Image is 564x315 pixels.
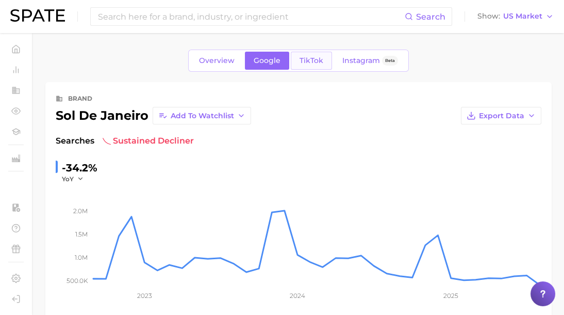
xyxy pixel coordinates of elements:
[254,56,280,65] span: Google
[68,92,92,105] div: brand
[416,12,445,22] span: Search
[171,112,234,120] span: Add to Watchlist
[137,292,152,300] tspan: 2023
[385,56,395,65] span: Beta
[73,207,88,215] tspan: 2.0m
[300,56,323,65] span: TikTok
[190,52,243,70] a: Overview
[103,135,194,147] span: sustained decliner
[443,292,458,300] tspan: 2025
[153,107,251,124] button: Add to Watchlist
[291,52,332,70] a: TikTok
[56,135,94,147] span: Searches
[199,56,235,65] span: Overview
[475,10,556,23] button: ShowUS Market
[461,107,541,124] button: Export Data
[103,137,111,145] img: sustained decliner
[503,13,542,19] span: US Market
[10,9,65,22] img: SPATE
[479,112,524,120] span: Export Data
[56,109,148,122] div: sol de janeiro
[97,8,405,25] input: Search here for a brand, industry, or ingredient
[290,292,305,300] tspan: 2024
[67,277,88,285] tspan: 500.0k
[62,175,84,183] button: YoY
[342,56,380,65] span: Instagram
[62,175,74,183] span: YoY
[62,160,97,176] div: -34.2%
[75,254,88,261] tspan: 1.0m
[8,291,24,307] a: Log out. Currently logged in with e-mail hicks.ll@pg.com.
[334,52,407,70] a: InstagramBeta
[75,230,88,238] tspan: 1.5m
[245,52,289,70] a: Google
[477,13,500,19] span: Show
